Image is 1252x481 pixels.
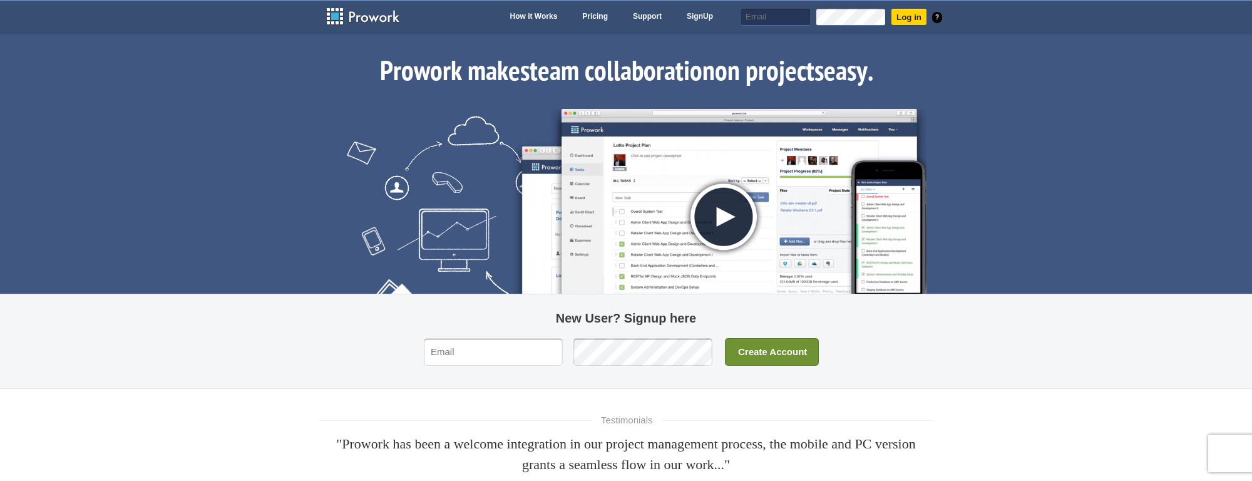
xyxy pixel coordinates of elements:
[326,30,926,104] h1: Prowork makes on projects .
[530,55,715,91] span: team collaboration
[824,55,868,91] span: easy
[424,338,563,366] input: Email
[891,9,926,25] input: Log in
[741,9,810,26] input: Email
[513,109,926,313] img: screen.png
[627,9,668,26] a: Support
[504,9,564,26] a: How it Works
[326,7,416,26] a: Prowork
[592,413,662,428] h4: Testimonials
[576,9,614,26] a: Pricing
[725,338,819,366] input: Create Account
[932,12,942,23] a: ?
[680,9,719,26] a: SignUp
[326,433,926,475] div: "Prowork has been a welcome integration in our project management process, the mobile and PC vers...
[424,307,828,329] h2: New User? Signup here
